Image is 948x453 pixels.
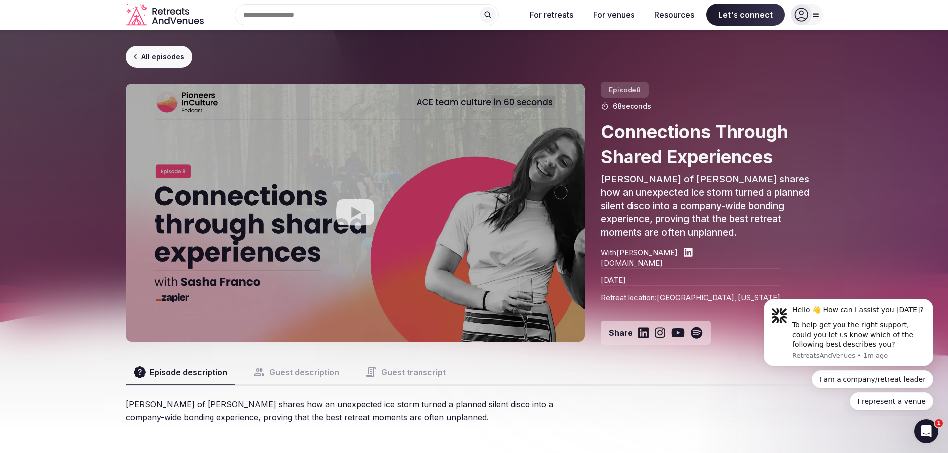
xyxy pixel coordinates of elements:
a: Share on Instagram [655,327,665,339]
a: Share on Spotify [691,327,702,339]
button: Guest description [245,361,347,384]
p: Retreat location: [GEOGRAPHIC_DATA], [US_STATE] [601,285,780,303]
button: For retreats [522,4,581,26]
svg: Retreats and Venues company logo [126,4,206,26]
a: All episodes [126,46,193,68]
span: Share [609,327,632,338]
span: 68 seconds [613,101,651,111]
button: Play video [126,84,585,342]
span: Episode 8 [601,82,649,98]
button: Resources [646,4,702,26]
button: Episode description [126,361,235,384]
a: Share on LinkedIn [638,327,649,339]
iframe: Intercom live chat [914,419,938,443]
p: [PERSON_NAME] of [PERSON_NAME] shares how an unexpected ice storm turned a planned silent disco i... [601,173,822,239]
h2: Connections Through Shared Experiences [601,119,822,170]
iframe: Intercom notifications message [749,290,948,416]
span: 1 [935,419,943,427]
button: Guest transcript [357,361,454,384]
div: [PERSON_NAME] of [PERSON_NAME] shares how an unexpected ice storm turned a planned silent disco i... [126,398,590,424]
p: [DATE] [601,268,780,285]
p: With [PERSON_NAME] [601,247,678,258]
button: For venues [585,4,642,26]
a: [DOMAIN_NAME] [601,258,780,268]
span: Let's connect [706,4,785,26]
a: Visit the homepage [126,4,206,26]
a: Share on Youtube [671,327,685,339]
